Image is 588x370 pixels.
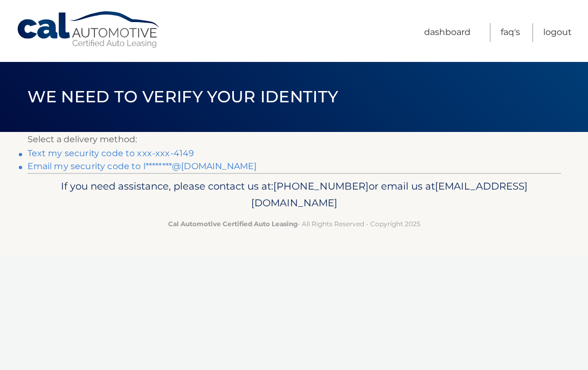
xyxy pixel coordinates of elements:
[16,11,162,49] a: Cal Automotive
[44,178,545,212] p: If you need assistance, please contact us at: or email us at
[27,132,561,147] p: Select a delivery method:
[44,218,545,229] p: - All Rights Reserved - Copyright 2025
[543,23,572,42] a: Logout
[424,23,471,42] a: Dashboard
[273,180,369,192] span: [PHONE_NUMBER]
[501,23,520,42] a: FAQ's
[27,161,257,171] a: Email my security code to l********@[DOMAIN_NAME]
[27,148,195,158] a: Text my security code to xxx-xxx-4149
[27,87,338,107] span: We need to verify your identity
[168,220,298,228] strong: Cal Automotive Certified Auto Leasing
